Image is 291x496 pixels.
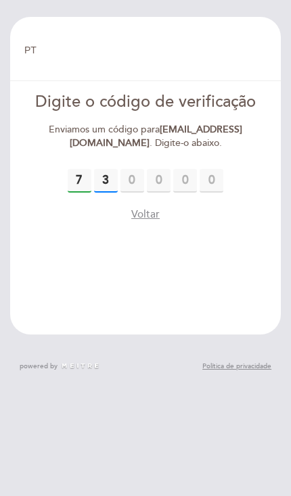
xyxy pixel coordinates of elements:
[173,169,197,193] input: 0
[61,363,99,370] img: MEITRE
[94,169,118,193] input: 0
[70,124,243,149] strong: [EMAIL_ADDRESS][DOMAIN_NAME]
[29,123,262,150] div: Enviamos um código para . Digite-o abaixo.
[200,169,223,193] input: 0
[202,362,271,371] a: Política de privacidade
[68,169,91,193] input: 0
[147,169,171,193] input: 0
[20,362,99,371] a: powered by
[20,362,58,371] span: powered by
[131,207,160,222] button: Voltar
[120,169,144,193] input: 0
[29,91,262,114] div: Digite o código de verificação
